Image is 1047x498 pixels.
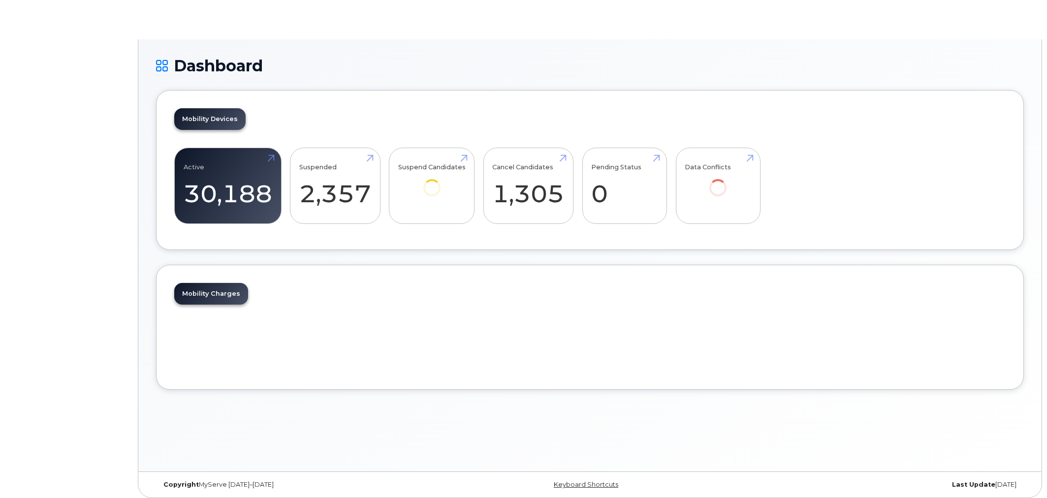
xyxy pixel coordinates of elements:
a: Mobility Charges [174,283,248,305]
a: Pending Status 0 [591,154,658,218]
a: Data Conflicts [685,154,751,210]
h1: Dashboard [156,57,1024,74]
a: Cancel Candidates 1,305 [492,154,564,218]
strong: Copyright [163,481,199,488]
div: [DATE] [734,481,1024,489]
a: Suspend Candidates [398,154,466,210]
strong: Last Update [952,481,995,488]
div: MyServe [DATE]–[DATE] [156,481,445,489]
a: Suspended 2,357 [299,154,371,218]
a: Keyboard Shortcuts [554,481,618,488]
a: Mobility Devices [174,108,246,130]
a: Active 30,188 [184,154,272,218]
